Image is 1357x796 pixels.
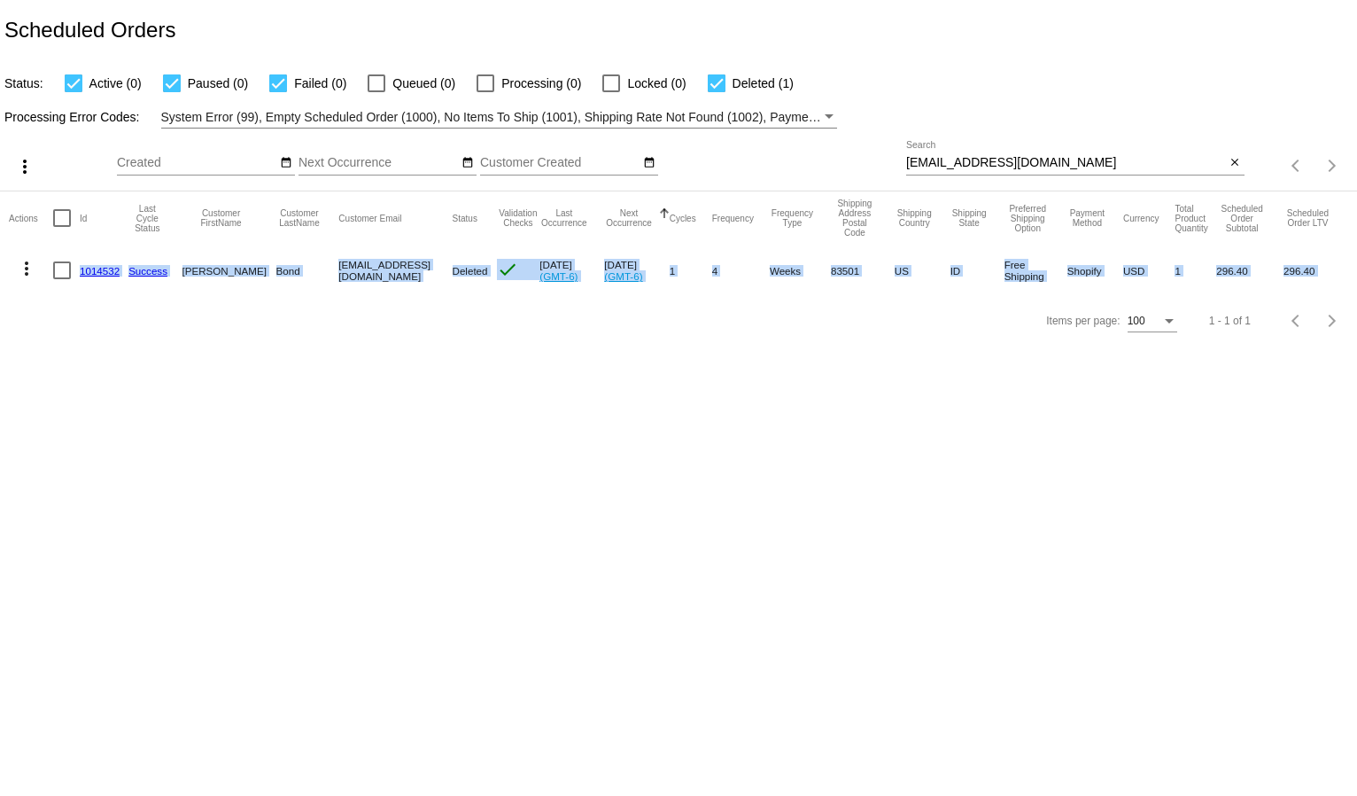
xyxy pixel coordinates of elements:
[1209,315,1251,327] div: 1 - 1 of 1
[480,156,640,170] input: Customer Created
[895,208,934,228] button: Change sorting for ShippingCountry
[338,213,401,223] button: Change sorting for CustomerEmail
[4,76,43,90] span: Status:
[89,73,142,94] span: Active (0)
[604,270,642,282] a: (GMT-6)
[1067,245,1123,296] mat-cell: Shopify
[770,245,831,296] mat-cell: Weeks
[1314,148,1350,183] button: Next page
[453,213,477,223] button: Change sorting for Status
[950,245,1004,296] mat-cell: ID
[670,213,696,223] button: Change sorting for Cycles
[831,199,879,238] button: Change sorting for ShippingPostcode
[539,270,578,282] a: (GMT-6)
[1067,208,1107,228] button: Change sorting for PaymentMethod.Type
[1279,148,1314,183] button: Previous page
[643,156,655,170] mat-icon: date_range
[497,191,540,245] mat-header-cell: Validation Checks
[299,156,458,170] input: Next Occurrence
[670,245,712,296] mat-cell: 1
[1123,245,1175,296] mat-cell: USD
[895,245,950,296] mat-cell: US
[182,208,260,228] button: Change sorting for CustomerFirstName
[1283,245,1348,296] mat-cell: 296.40
[1175,245,1216,296] mat-cell: 1
[294,73,346,94] span: Failed (0)
[80,265,120,277] a: 1014532
[712,245,770,296] mat-cell: 4
[188,73,248,94] span: Paused (0)
[831,245,895,296] mat-cell: 83501
[338,245,452,296] mat-cell: [EMAIL_ADDRESS][DOMAIN_NAME]
[128,204,166,233] button: Change sorting for LastProcessingCycleId
[4,110,140,124] span: Processing Error Codes:
[392,73,455,94] span: Queued (0)
[1123,213,1159,223] button: Change sorting for CurrencyIso
[906,156,1226,170] input: Search
[950,208,989,228] button: Change sorting for ShippingState
[461,156,474,170] mat-icon: date_range
[16,258,37,279] mat-icon: more_vert
[501,73,581,94] span: Processing (0)
[539,208,588,228] button: Change sorting for LastOccurrenceUtc
[1004,245,1067,296] mat-cell: Free Shipping
[712,213,754,223] button: Change sorting for Frequency
[182,245,276,296] mat-cell: [PERSON_NAME]
[276,208,323,228] button: Change sorting for CustomerLastName
[1216,245,1283,296] mat-cell: 296.40
[1279,303,1314,339] button: Previous page
[9,191,53,245] mat-header-cell: Actions
[1004,204,1051,233] button: Change sorting for PreferredShippingOption
[128,265,167,277] a: Success
[117,156,276,170] input: Created
[1226,154,1245,173] button: Clear
[14,156,35,177] mat-icon: more_vert
[627,73,686,94] span: Locked (0)
[280,156,292,170] mat-icon: date_range
[770,208,815,228] button: Change sorting for FrequencyType
[604,245,669,296] mat-cell: [DATE]
[80,213,87,223] button: Change sorting for Id
[1046,315,1120,327] div: Items per page:
[161,106,838,129] mat-select: Filter by Processing Error Codes
[1229,156,1241,170] mat-icon: close
[539,245,604,296] mat-cell: [DATE]
[276,245,339,296] mat-cell: Bond
[1216,204,1268,233] button: Change sorting for Subtotal
[733,73,794,94] span: Deleted (1)
[497,259,518,280] mat-icon: check
[1128,315,1145,327] span: 100
[1128,316,1177,328] mat-select: Items per page:
[4,18,175,43] h2: Scheduled Orders
[604,208,653,228] button: Change sorting for NextOccurrenceUtc
[1314,303,1350,339] button: Next page
[453,265,488,277] span: Deleted
[1283,208,1332,228] button: Change sorting for LifetimeValue
[1175,191,1216,245] mat-header-cell: Total Product Quantity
